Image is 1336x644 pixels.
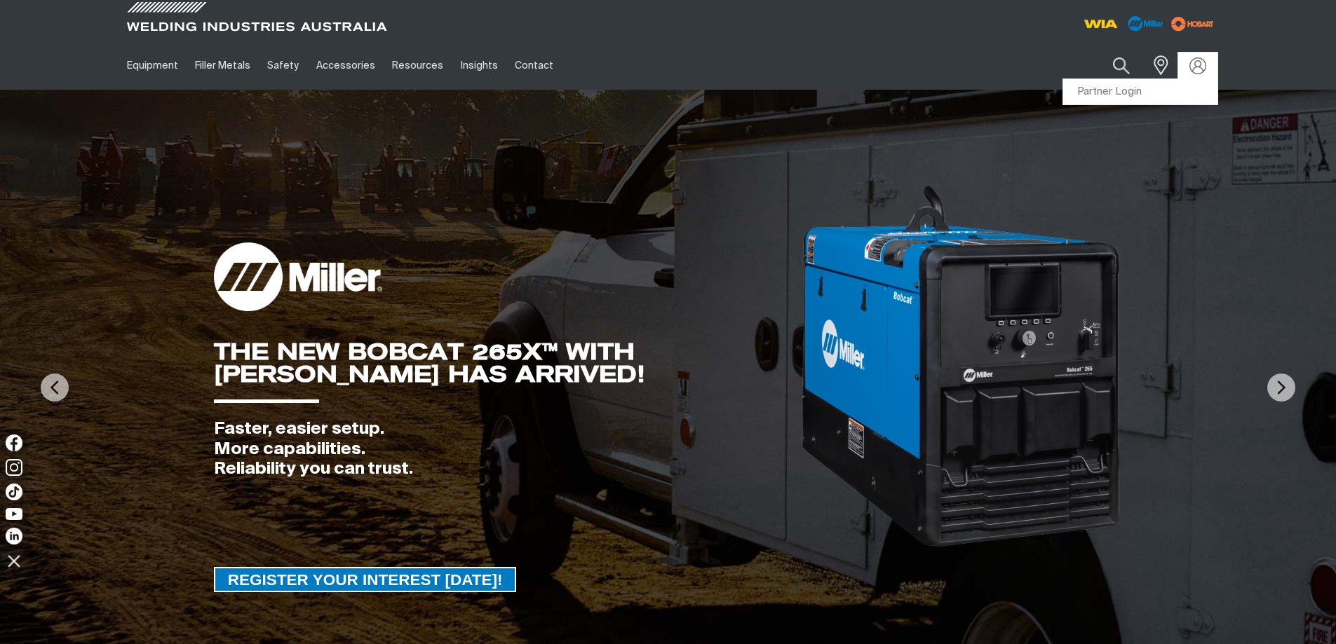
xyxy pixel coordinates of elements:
img: PrevArrow [41,374,69,402]
a: Partner Login [1063,79,1217,105]
a: Equipment [119,41,187,90]
a: Filler Metals [187,41,259,90]
img: Facebook [6,434,22,451]
div: THE NEW BOBCAT 265X™ WITH [PERSON_NAME] HAS ARRIVED! [214,341,799,385]
img: TikTok [6,484,22,500]
img: Instagram [6,459,22,476]
a: Safety [259,41,307,90]
input: Product name or item number... [1079,49,1145,82]
a: Resources [384,41,452,90]
a: Insights [452,41,506,90]
button: Search products [1098,49,1145,82]
img: LinkedIn [6,528,22,544]
span: REGISTER YOUR INTEREST [DATE]! [215,567,515,592]
nav: Main [119,41,943,90]
img: miller [1167,13,1218,34]
img: NextArrow [1267,374,1295,402]
a: Accessories [308,41,384,90]
img: hide socials [2,549,26,573]
a: REGISTER YOUR INTEREST TODAY! [214,567,517,592]
img: YouTube [6,508,22,520]
a: Contact [506,41,562,90]
div: Faster, easier setup. More capabilities. Reliability you can trust. [214,419,799,479]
